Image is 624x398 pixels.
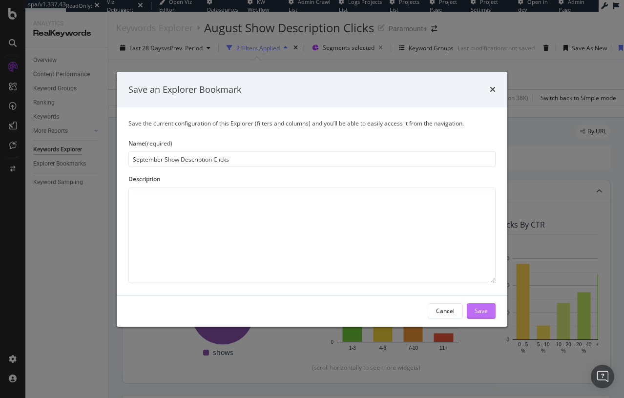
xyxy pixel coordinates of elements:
div: Save the current configuration of this Explorer (filters and columns) and you’ll be able to easil... [128,119,496,127]
div: Description [128,175,496,183]
span: (required) [145,139,172,147]
div: Cancel [436,307,455,315]
button: Save [467,303,496,319]
span: Name [128,139,145,147]
button: Cancel [428,303,463,319]
div: Save an Explorer Bookmark [128,83,241,96]
div: modal [117,71,507,326]
div: times [490,83,496,96]
div: Open Intercom Messenger [591,365,614,388]
div: Save [475,307,488,315]
input: Enter a name [128,151,496,167]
